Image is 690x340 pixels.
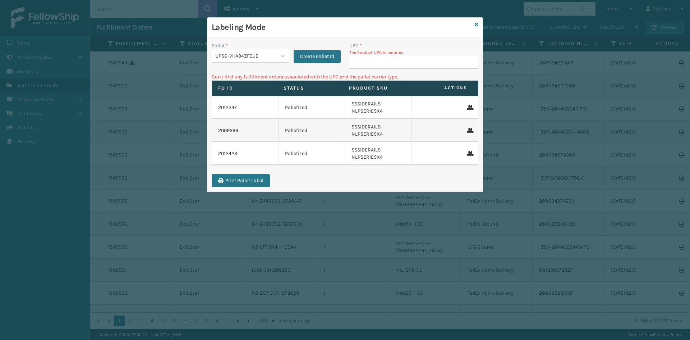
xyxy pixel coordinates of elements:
p: Can't find any fulfillment orders associated with the UPC and the pallet carrier type. [212,73,478,81]
i: Remove From Pallet [467,105,471,110]
i: Remove From Pallet [467,128,471,133]
label: Product SKU [349,85,401,91]
label: Status [284,85,336,91]
span: Actions [410,82,471,94]
h3: Labeling Mode [212,22,472,33]
label: UPC [349,42,362,49]
i: Remove From Pallet [467,151,471,156]
td: Palletized [279,119,345,142]
button: Create Pallet Id [294,50,341,63]
td: Palletized [279,142,345,165]
label: Pallet [212,42,228,49]
a: 2012347 [218,104,237,111]
td: SSSIDERAILS-NLPSERIESX4 [345,96,412,119]
td: Palletized [279,96,345,119]
button: Print Pallet Label [212,174,270,187]
p: The Product UPC is required. [349,49,478,56]
a: 2009566 [218,127,238,134]
a: 2012423 [218,150,237,157]
td: SSSIDERAILS-NLPSERIESX4 [345,142,412,165]
div: UPSG-VHA94ZFEUE [215,52,277,60]
td: SSSIDERAILS-NLPSERIESX4 [345,119,412,142]
label: Fo Id [218,85,270,91]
